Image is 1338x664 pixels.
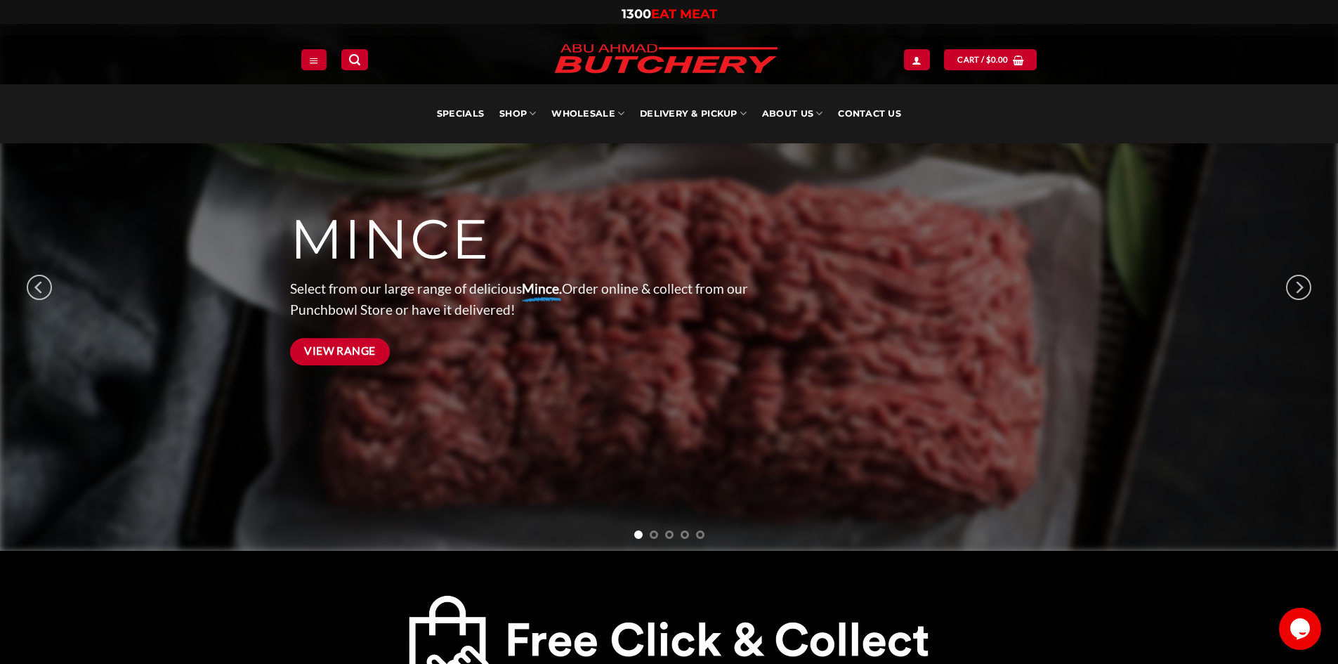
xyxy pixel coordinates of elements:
a: Menu [301,49,327,70]
li: Page dot 5 [696,530,704,539]
a: Search [341,49,368,70]
iframe: chat widget [1279,608,1324,650]
a: Delivery & Pickup [640,84,747,143]
li: Page dot 4 [681,530,689,539]
bdi: 0.00 [986,55,1009,64]
a: 1300EAT MEAT [622,6,717,22]
span: $ [986,53,991,66]
span: 1300 [622,6,651,22]
button: Next [1286,235,1311,340]
span: View Range [304,342,376,360]
span: Cart / [957,53,1008,66]
span: EAT MEAT [651,6,717,22]
a: Contact Us [838,84,901,143]
a: Wholesale [551,84,624,143]
a: View cart [944,49,1037,70]
a: About Us [762,84,822,143]
a: Login [904,49,929,70]
li: Page dot 1 [634,530,643,539]
li: Page dot 3 [665,530,674,539]
span: MINCE [290,206,490,273]
strong: Mince. [522,280,562,297]
a: Specials [437,84,484,143]
li: Page dot 2 [650,530,658,539]
a: SHOP [499,84,536,143]
span: Select from our large range of delicious Order online & collect from our Punchbowl Store or have ... [290,280,748,318]
button: Previous [27,235,52,340]
img: Abu Ahmad Butchery [543,35,789,84]
a: View Range [290,338,391,365]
